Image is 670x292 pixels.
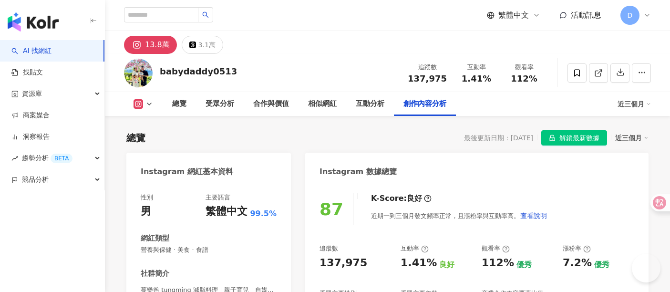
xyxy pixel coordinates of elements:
[22,83,42,104] span: 資源庫
[11,132,50,142] a: 洞察報告
[206,204,247,219] div: 繁體中文
[172,98,186,110] div: 總覽
[22,169,49,190] span: 競品分析
[594,260,609,270] div: 優秀
[482,256,514,271] div: 112%
[51,154,72,163] div: BETA
[506,63,542,72] div: 觀看率
[615,132,649,144] div: 近三個月
[464,134,533,142] div: 最後更新日期：[DATE]
[202,11,209,18] span: search
[141,246,277,254] span: 營養與保健 · 美食 · 食譜
[559,131,599,146] span: 解鎖最新數據
[145,38,170,52] div: 13.8萬
[403,98,446,110] div: 創作內容分析
[563,244,591,253] div: 漲粉率
[516,260,532,270] div: 優秀
[253,98,289,110] div: 合作與價值
[408,63,447,72] div: 追蹤數
[11,68,43,77] a: 找貼文
[401,256,437,271] div: 1.41%
[182,36,223,54] button: 3.1萬
[618,96,651,112] div: 近三個月
[320,167,397,177] div: Instagram 數據總覽
[520,206,547,225] button: 查看說明
[458,63,495,72] div: 互動率
[126,131,145,145] div: 總覽
[141,193,153,202] div: 性別
[356,98,384,110] div: 互動分析
[320,199,343,219] div: 87
[541,130,607,146] button: 解鎖最新數據
[407,193,422,204] div: 良好
[22,147,72,169] span: 趨勢分析
[11,155,18,162] span: rise
[563,256,592,271] div: 7.2%
[250,209,277,219] span: 99.5%
[520,212,547,219] span: 查看說明
[320,256,367,271] div: 137,975
[632,254,660,282] iframe: Help Scout Beacon - Open
[408,73,447,83] span: 137,975
[549,135,556,141] span: lock
[198,38,216,52] div: 3.1萬
[141,233,169,243] div: 網紅類型
[124,59,153,87] img: KOL Avatar
[462,74,491,83] span: 1.41%
[160,65,237,77] div: babydaddy0513
[11,111,50,120] a: 商案媒合
[401,244,429,253] div: 互動率
[371,193,432,204] div: K-Score :
[206,193,230,202] div: 主要語言
[308,98,337,110] div: 相似網紅
[511,74,537,83] span: 112%
[141,204,151,219] div: 男
[8,12,59,31] img: logo
[141,167,233,177] div: Instagram 網紅基本資料
[571,10,601,20] span: 活動訊息
[124,36,177,54] button: 13.8萬
[371,206,547,225] div: 近期一到三個月發文頻率正常，且漲粉率與互動率高。
[141,269,169,279] div: 社群簡介
[206,98,234,110] div: 受眾分析
[320,244,338,253] div: 追蹤數
[11,46,52,56] a: searchAI 找網紅
[628,10,633,21] span: D
[482,244,510,253] div: 觀看率
[498,10,529,21] span: 繁體中文
[439,260,454,270] div: 良好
